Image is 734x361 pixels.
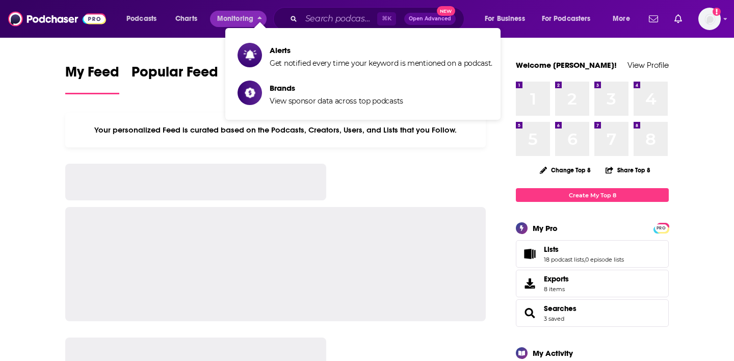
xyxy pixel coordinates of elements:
span: , [584,256,585,263]
span: For Business [485,12,525,26]
span: ⌘ K [377,12,396,25]
button: open menu [478,11,538,27]
button: open menu [606,11,643,27]
span: New [437,6,455,16]
span: Get notified every time your keyword is mentioned on a podcast. [270,59,492,68]
div: Search podcasts, credits, & more... [283,7,474,31]
input: Search podcasts, credits, & more... [301,11,377,27]
a: 0 episode lists [585,256,624,263]
button: Show profile menu [698,8,721,30]
span: More [613,12,630,26]
span: Exports [544,274,569,283]
a: 18 podcast lists [544,256,584,263]
span: Podcasts [126,12,156,26]
a: Lists [519,247,540,261]
button: open menu [535,11,606,27]
span: For Podcasters [542,12,591,26]
a: Exports [516,270,669,297]
span: 8 items [544,286,569,293]
span: Alerts [270,45,492,55]
a: View Profile [627,60,669,70]
span: View sponsor data across top podcasts [270,96,403,106]
svg: Add a profile image [713,8,721,16]
a: Show notifications dropdown [645,10,662,28]
img: User Profile [698,8,721,30]
div: Your personalized Feed is curated based on the Podcasts, Creators, Users, and Lists that you Follow. [65,113,486,147]
a: Charts [169,11,203,27]
button: close menu [210,11,267,27]
a: Lists [544,245,624,254]
div: My Activity [533,348,573,358]
img: Podchaser - Follow, Share and Rate Podcasts [8,9,106,29]
button: Share Top 8 [605,160,651,180]
a: Popular Feed [132,63,218,94]
span: Charts [175,12,197,26]
a: Welcome [PERSON_NAME]! [516,60,617,70]
span: PRO [655,224,667,232]
a: Searches [544,304,576,313]
button: Change Top 8 [534,164,597,176]
span: Searches [516,299,669,327]
button: Open AdvancedNew [404,13,456,25]
button: open menu [119,11,170,27]
a: 3 saved [544,315,564,322]
span: My Feed [65,63,119,87]
span: Monitoring [217,12,253,26]
span: Logged in as megcassidy [698,8,721,30]
a: PRO [655,224,667,231]
span: Brands [270,83,403,93]
a: Create My Top 8 [516,188,669,202]
span: Lists [516,240,669,268]
span: Exports [519,276,540,291]
a: Searches [519,306,540,320]
a: My Feed [65,63,119,94]
span: Popular Feed [132,63,218,87]
div: My Pro [533,223,558,233]
a: Show notifications dropdown [670,10,686,28]
span: Lists [544,245,559,254]
span: Open Advanced [409,16,451,21]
